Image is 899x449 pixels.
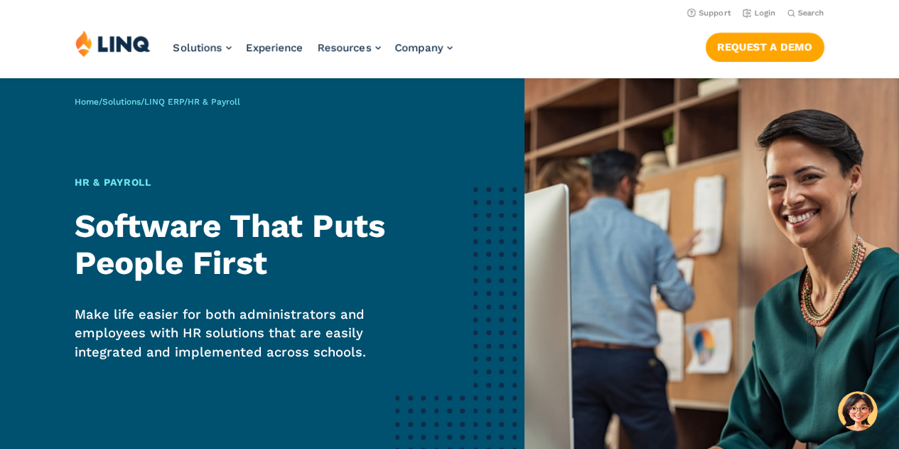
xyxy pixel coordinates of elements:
[706,30,824,61] nav: Button Navigation
[75,30,151,57] img: LINQ | K‑12 Software
[798,9,824,18] span: Search
[75,97,99,107] a: Home
[173,41,232,54] a: Solutions
[787,8,824,19] button: Open Search Bar
[246,41,303,54] a: Experience
[318,41,381,54] a: Resources
[743,9,776,18] a: Login
[144,97,184,107] a: LINQ ERP
[188,97,240,107] span: HR & Payroll
[75,175,429,190] h1: HR & Payroll
[173,41,222,54] span: Solutions
[706,33,824,61] a: Request a Demo
[75,97,240,107] span: / / /
[687,9,731,18] a: Support
[838,391,878,431] button: Hello, have a question? Let’s chat.
[75,207,385,282] strong: Software That Puts People First
[75,305,429,361] p: Make life easier for both administrators and employees with HR solutions that are easily integrat...
[395,41,443,54] span: Company
[102,97,141,107] a: Solutions
[173,30,453,77] nav: Primary Navigation
[395,41,453,54] a: Company
[318,41,372,54] span: Resources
